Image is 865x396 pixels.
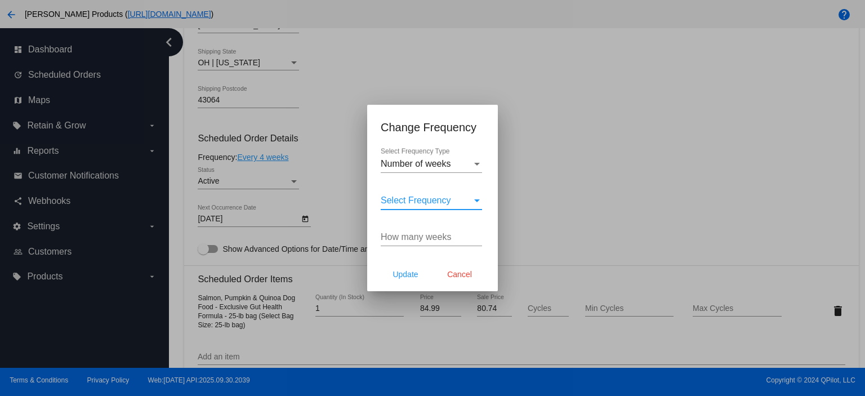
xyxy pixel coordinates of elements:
span: Select Frequency [381,195,451,205]
mat-select: Select Frequency Type [381,159,482,169]
span: Update [393,270,418,279]
mat-select: Select Frequency [381,195,482,206]
h1: Change Frequency [381,118,484,136]
button: Cancel [435,264,484,284]
input: How many weeks [381,232,482,242]
span: Number of weeks [381,159,451,168]
button: Update [381,264,430,284]
span: Cancel [447,270,472,279]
